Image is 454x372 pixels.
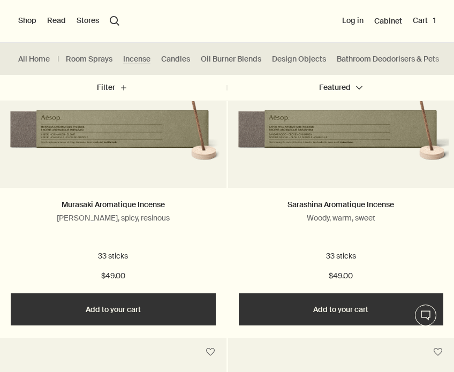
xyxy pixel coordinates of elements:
[62,200,165,209] a: Murasaki Aromatique Incense
[272,54,326,64] a: Design Objects
[227,75,454,101] button: Featured
[18,16,36,26] button: Shop
[123,54,150,64] a: Incense
[47,16,66,26] button: Read
[11,213,216,223] p: [PERSON_NAME], spicy, resinous
[415,305,436,326] button: Live Assistance
[77,16,99,26] button: Stores
[101,270,125,283] span: $49.00
[201,54,261,64] a: Oil Burner Blends
[342,16,364,26] button: Log in
[287,200,394,209] a: Sarashina Aromatique Incense
[66,54,112,64] a: Room Sprays
[11,293,216,325] button: Add to your cart - $49.00
[329,270,353,283] span: $49.00
[110,16,119,26] button: Open search
[161,54,190,64] a: Candles
[413,16,436,26] button: Cart1
[374,16,402,26] a: Cabinet
[337,54,439,64] a: Bathroom Deodorisers & Pets
[239,213,444,223] p: Woody, warm, sweet
[428,343,448,362] button: Save to cabinet
[201,343,220,362] button: Save to cabinet
[18,54,50,64] a: All Home
[239,293,444,325] button: Add to your cart - $49.00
